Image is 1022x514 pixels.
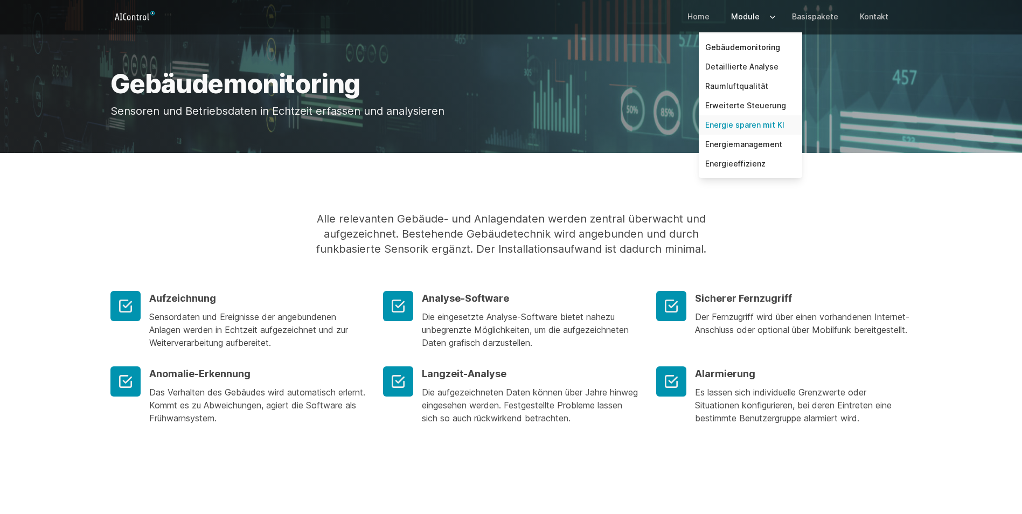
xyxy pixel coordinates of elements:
a: Erweiterte Steuerung [699,96,802,115]
h3: Analyse-Software [422,291,639,306]
h3: Aufzeichnung [149,291,366,306]
a: Basispakete [785,1,845,32]
a: Detaillierte Analyse [699,57,802,77]
a: Raumluftqualität [699,77,802,96]
div: Die aufgezeichneten Daten können über Jahre hinweg eingesehen werden. Festgestellte Probleme lass... [422,386,639,425]
p: Sensoren und Betriebsdaten in Echtzeit erfassen und analysieren [110,103,912,119]
a: Gebäudemonitoring [699,38,802,57]
div: Der Fernzugriff wird über einen vorhandenen Internet-Anschluss oder optional über Mobilfunk berei... [695,310,912,336]
h3: Langzeit-Analyse [422,366,639,381]
a: Energie sparen mit KI [699,115,802,135]
div: Das Verhalten des Gebäudes wird automatisch erlernt. Kommt es zu Abweichungen, agiert die Softwar... [149,386,366,425]
h3: Anomalie-Erkennung [149,366,366,381]
h3: Sicherer Fernzugriff [695,291,912,306]
a: Kontakt [853,1,895,32]
div: Die eingesetzte Analyse-Software bietet nahezu unbegrenzte Möglichkeiten, um die aufgezeichneten ... [422,310,639,349]
h3: Alarmierung [695,366,912,381]
h1: Gebäudemonitoring [110,71,912,97]
a: Energieeffizienz [699,154,802,173]
div: Sensordaten und Ereignisse der angebundenen Anlagen werden in Echtzeit aufgezeichnet und zur Weit... [149,310,366,349]
p: Alle relevanten Gebäude- und Anlagendaten werden zentral überwacht und aufgezeichnet. Bestehende ... [311,211,712,256]
div: Es lassen sich individuelle Grenzwerte oder Situationen konfigurieren, bei deren Eintreten eine b... [695,386,912,425]
a: Home [681,1,716,32]
a: Energiemanagement [699,135,802,154]
a: Logo [110,8,164,25]
a: Module [725,1,766,32]
button: Expand / collapse menu [766,1,777,32]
